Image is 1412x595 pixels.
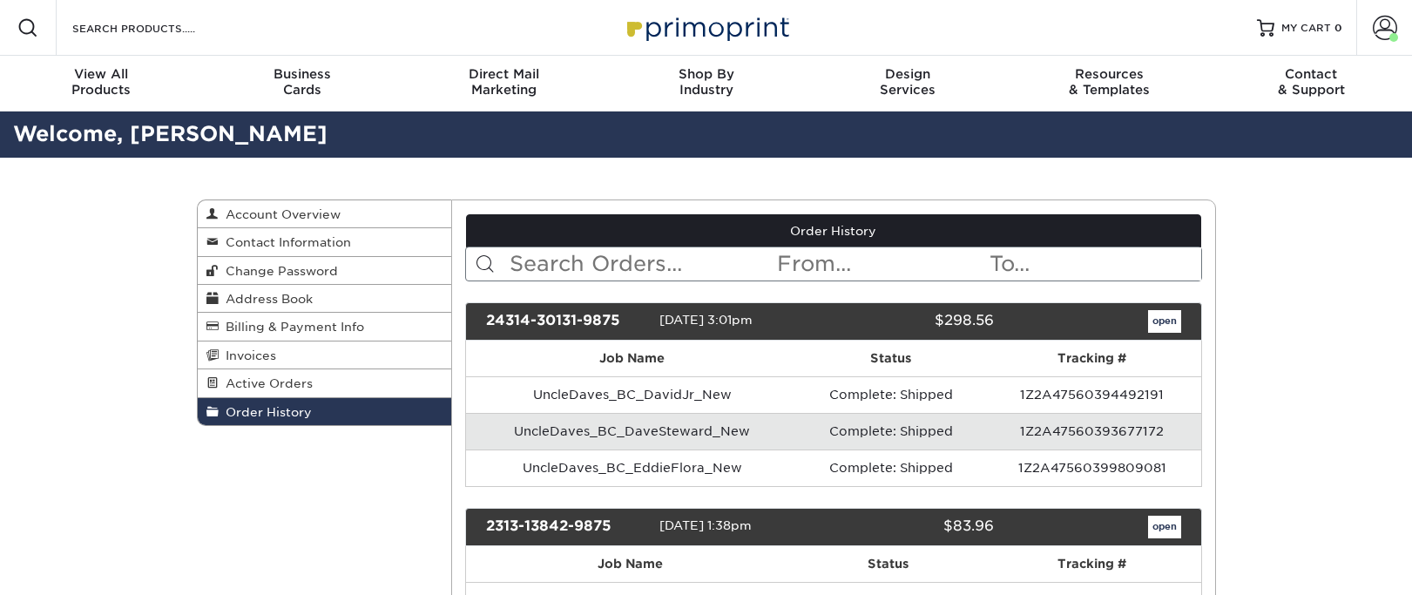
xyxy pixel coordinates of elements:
[198,257,452,285] a: Change Password
[1210,66,1412,98] div: & Support
[403,66,605,98] div: Marketing
[219,292,313,306] span: Address Book
[807,66,1009,98] div: Services
[473,310,659,333] div: 24314-30131-9875
[198,200,452,228] a: Account Overview
[983,341,1200,376] th: Tracking #
[821,310,1007,333] div: $298.56
[1009,66,1211,82] span: Resources
[807,66,1009,82] span: Design
[1148,310,1181,333] a: open
[71,17,240,38] input: SEARCH PRODUCTS.....
[605,66,807,82] span: Shop By
[988,247,1200,281] input: To...
[219,405,312,419] span: Order History
[983,413,1200,450] td: 1Z2A47560393677172
[1148,516,1181,538] a: open
[1281,21,1331,36] span: MY CART
[403,66,605,82] span: Direct Mail
[466,450,799,486] td: UncleDaves_BC_EddieFlora_New
[219,320,364,334] span: Billing & Payment Info
[219,207,341,221] span: Account Overview
[807,56,1009,112] a: DesignServices
[1210,66,1412,82] span: Contact
[799,413,984,450] td: Complete: Shipped
[821,516,1007,538] div: $83.96
[775,247,988,281] input: From...
[1334,22,1342,34] span: 0
[219,235,351,249] span: Contact Information
[198,313,452,341] a: Billing & Payment Info
[219,264,338,278] span: Change Password
[473,516,659,538] div: 2313-13842-9875
[794,546,982,582] th: Status
[219,348,276,362] span: Invoices
[799,450,984,486] td: Complete: Shipped
[403,56,605,112] a: Direct MailMarketing
[619,9,794,46] img: Primoprint
[799,341,984,376] th: Status
[1009,56,1211,112] a: Resources& Templates
[466,341,799,376] th: Job Name
[1210,56,1412,112] a: Contact& Support
[466,546,794,582] th: Job Name
[466,214,1201,247] a: Order History
[198,398,452,425] a: Order History
[983,376,1200,413] td: 1Z2A47560394492191
[198,228,452,256] a: Contact Information
[799,376,984,413] td: Complete: Shipped
[198,369,452,397] a: Active Orders
[466,413,799,450] td: UncleDaves_BC_DaveSteward_New
[605,56,807,112] a: Shop ByIndustry
[659,313,753,327] span: [DATE] 3:01pm
[198,341,452,369] a: Invoices
[508,247,775,281] input: Search Orders...
[202,66,404,82] span: Business
[202,66,404,98] div: Cards
[983,546,1201,582] th: Tracking #
[198,285,452,313] a: Address Book
[659,518,752,532] span: [DATE] 1:38pm
[605,66,807,98] div: Industry
[219,376,313,390] span: Active Orders
[466,376,799,413] td: UncleDaves_BC_DavidJr_New
[202,56,404,112] a: BusinessCards
[983,450,1200,486] td: 1Z2A47560399809081
[1009,66,1211,98] div: & Templates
